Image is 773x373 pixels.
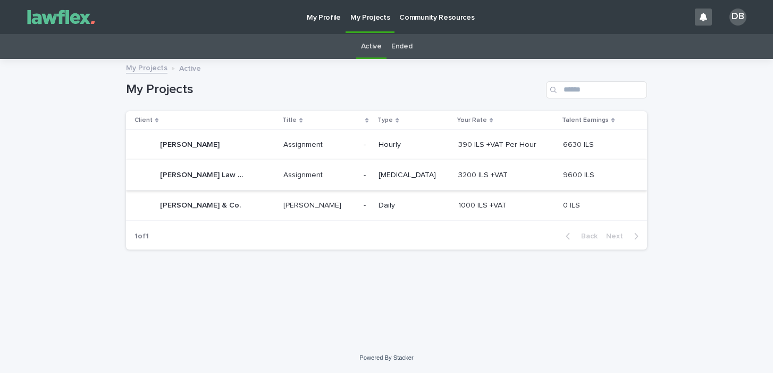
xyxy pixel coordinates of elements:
[361,34,382,59] a: Active
[458,169,510,180] p: 3200 ILS +VAT
[457,114,487,126] p: Your Rate
[575,233,598,240] span: Back
[126,130,647,160] tr: [PERSON_NAME][PERSON_NAME] AssignmentAssignment -- Hourly390 ILS +VAT Per Hour390 ILS +VAT Per Ho...
[458,138,539,150] p: 390 ILS +VAT Per Hour
[364,138,368,150] p: -
[282,114,297,126] p: Title
[283,138,325,150] p: Assignment
[283,199,343,210] p: [PERSON_NAME]
[364,199,368,210] p: -
[364,169,368,180] p: -
[557,231,602,241] button: Back
[126,61,167,73] a: My Projects
[359,354,413,361] a: Powered By Stacker
[379,140,450,150] p: Hourly
[283,169,325,180] p: Assignment
[21,6,101,28] img: Gnvw4qrBSHOAfo8VMhG6
[126,223,157,250] p: 1 of 1
[563,169,596,180] p: 9600 ILS
[160,169,251,180] p: [PERSON_NAME] Law Office
[606,233,629,240] span: Next
[562,114,609,126] p: Talent Earnings
[160,138,222,150] p: [PERSON_NAME]
[546,81,647,98] input: Search
[379,201,450,210] p: Daily
[377,114,393,126] p: Type
[160,199,243,210] p: [PERSON_NAME] & Co.
[729,9,746,26] div: DB
[458,199,509,210] p: 1000 ILS +VAT
[126,82,542,97] h1: My Projects
[563,199,582,210] p: 0 ILS
[602,231,647,241] button: Next
[379,171,450,180] p: [MEDICAL_DATA]
[179,62,201,73] p: Active
[126,190,647,221] tr: [PERSON_NAME] & Co.[PERSON_NAME] & Co. [PERSON_NAME][PERSON_NAME] -- Daily1000 ILS +VAT1000 ILS +...
[126,160,647,190] tr: [PERSON_NAME] Law Office[PERSON_NAME] Law Office AssignmentAssignment -- [MEDICAL_DATA]3200 ILS +...
[135,114,153,126] p: Client
[391,34,412,59] a: Ended
[563,138,596,150] p: 6630 ILS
